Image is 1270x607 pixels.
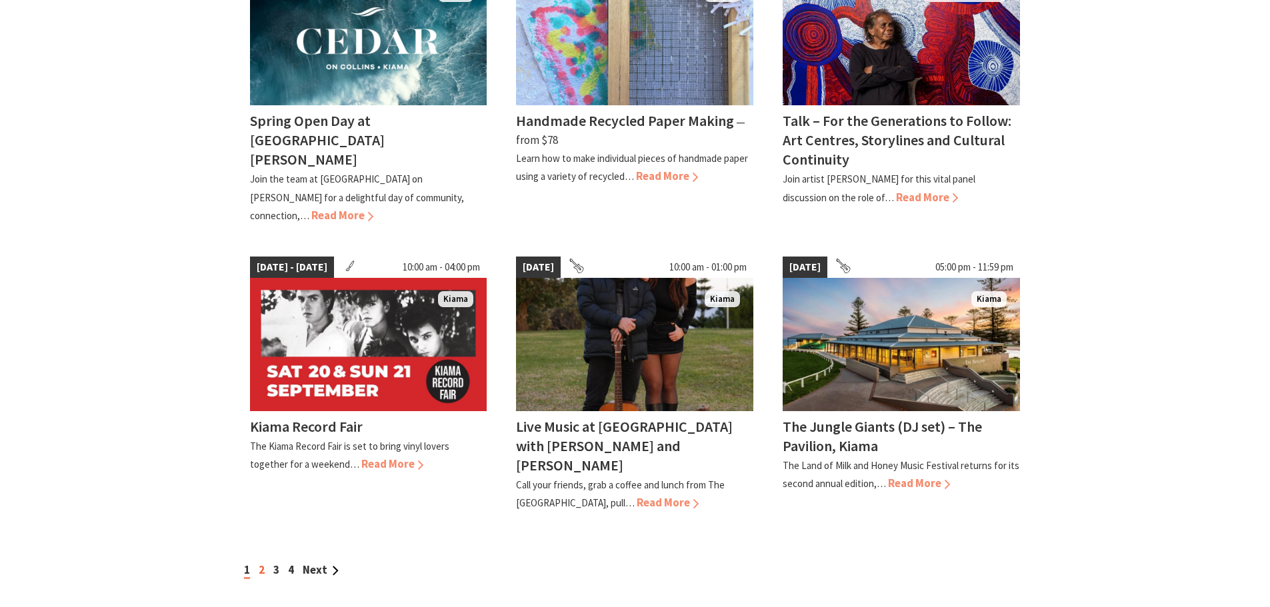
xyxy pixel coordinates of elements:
p: Join the team at [GEOGRAPHIC_DATA] on [PERSON_NAME] for a delightful day of community, connection,… [250,173,464,221]
a: [DATE] 05:00 pm - 11:59 pm Land of Milk an Honey Festival Kiama The Jungle Giants (DJ set) – The ... [783,257,1020,512]
span: 10:00 am - 04:00 pm [396,257,487,278]
a: [DATE] - [DATE] 10:00 am - 04:00 pm Kiama Kiama Record Fair The Kiama Record Fair is set to bring... [250,257,487,512]
span: Read More [637,495,699,510]
h4: The Jungle Giants (DJ set) – The Pavilion, Kiama [783,417,982,455]
p: The Kiama Record Fair is set to bring vinyl lovers together for a weekend… [250,440,449,470]
span: Read More [888,476,950,490]
span: Kiama [705,291,740,308]
img: Em & Ron [516,278,753,411]
p: Call your friends, grab a coffee and lunch from The [GEOGRAPHIC_DATA], pull… [516,478,725,509]
h4: Handmade Recycled Paper Making [516,111,734,130]
h4: Talk – For the Generations to Follow: Art Centres, Storylines and Cultural Continuity [783,111,1011,169]
span: 1 [244,562,250,579]
p: Join artist [PERSON_NAME] for this vital panel discussion on the role of… [783,173,975,203]
h4: Kiama Record Fair [250,417,363,436]
span: Kiama [971,291,1007,308]
span: [DATE] [516,257,561,278]
p: Learn how to make individual pieces of handmade paper using a variety of recycled… [516,152,748,183]
span: Read More [896,190,958,205]
span: [DATE] [783,257,827,278]
span: Read More [636,169,698,183]
img: Land of Milk an Honey Festival [783,278,1020,411]
span: 05:00 pm - 11:59 pm [929,257,1020,278]
a: [DATE] 10:00 am - 01:00 pm Em & Ron Kiama Live Music at [GEOGRAPHIC_DATA] with [PERSON_NAME] and ... [516,257,753,512]
span: Read More [311,208,373,223]
span: Kiama [438,291,473,308]
span: 10:00 am - 01:00 pm [663,257,753,278]
a: 2 [259,562,265,577]
h4: Spring Open Day at [GEOGRAPHIC_DATA][PERSON_NAME] [250,111,385,169]
p: The Land of Milk and Honey Music Festival returns for its second annual edition,… [783,459,1019,490]
span: [DATE] - [DATE] [250,257,334,278]
a: Next [303,562,339,577]
h4: Live Music at [GEOGRAPHIC_DATA] with [PERSON_NAME] and [PERSON_NAME] [516,417,733,474]
a: 3 [273,562,279,577]
a: 4 [288,562,294,577]
span: Read More [361,456,423,471]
